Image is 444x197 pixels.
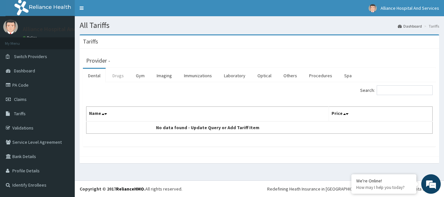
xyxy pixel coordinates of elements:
a: Dashboard [398,23,422,29]
a: Online [23,35,38,40]
div: We're Online! [356,178,411,184]
h3: Tariffs [83,39,98,44]
strong: Copyright © 2017 . [80,186,145,192]
span: Alliance Hospital And Services [381,5,439,11]
label: Search: [360,85,433,95]
span: Claims [14,96,27,102]
span: Switch Providers [14,54,47,59]
h1: All Tariffs [80,21,439,30]
a: Procedures [304,69,337,82]
li: Tariffs [423,23,439,29]
td: No data found - Update Query or Add Tariff Item [86,121,329,134]
p: How may I help you today? [356,185,411,190]
h3: Provider - [86,58,110,64]
a: Imaging [151,69,177,82]
th: Name [86,107,329,122]
footer: All rights reserved. [75,180,444,197]
span: Tariffs [14,111,26,117]
img: User Image [3,19,18,34]
a: Laboratory [219,69,251,82]
p: Alliance Hospital And Services [23,26,99,32]
img: User Image [369,4,377,12]
a: Gym [131,69,150,82]
a: Spa [339,69,357,82]
a: Drugs [107,69,129,82]
a: Optical [252,69,277,82]
div: Redefining Heath Insurance in [GEOGRAPHIC_DATA] using Telemedicine and Data Science! [267,186,439,192]
input: Search: [377,85,433,95]
span: Dashboard [14,68,35,74]
th: Price [329,107,433,122]
a: Others [278,69,302,82]
a: Immunizations [179,69,217,82]
a: RelianceHMO [116,186,144,192]
a: Dental [83,69,106,82]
